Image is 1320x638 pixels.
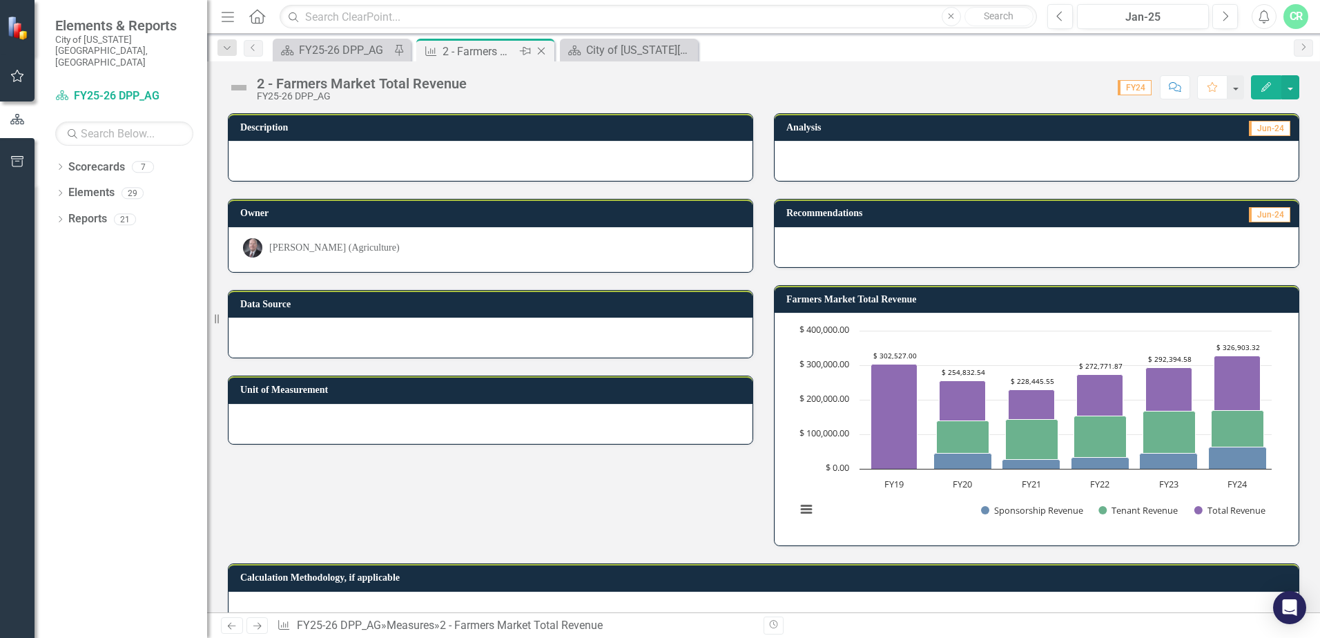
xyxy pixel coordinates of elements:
[55,34,193,68] small: City of [US_STATE][GEOGRAPHIC_DATA], [GEOGRAPHIC_DATA]
[68,159,125,175] a: Scorecards
[1209,447,1267,470] path: FY24, 62,391. Sponsorship Revenue.
[122,187,144,199] div: 29
[299,41,390,59] div: FY25-26 DPP_AG
[1002,460,1060,470] path: FY21, 27,543.08. Sponsorship Revenue.
[799,358,849,370] text: $ 300,000.00
[1090,478,1109,490] text: FY22
[7,16,31,40] img: ClearPoint Strategy
[1194,504,1266,516] button: Show Total Revenue
[243,238,262,258] img: David Trimmer
[942,367,985,377] text: $ 254,832.54
[884,478,904,490] text: FY19
[786,208,1110,218] h3: Recommendations
[1006,420,1058,470] path: FY21, 143,707.74. Tenant Revenue.
[1082,9,1204,26] div: Jan-25
[1216,342,1260,352] text: $ 326,903.32
[1283,4,1308,29] button: CR
[871,365,918,470] path: FY19, 302,527. Total Revenue.
[132,161,154,173] div: 7
[789,324,1279,531] svg: Interactive chart
[1212,411,1264,470] path: FY24, 169,339.32. Tenant Revenue.
[228,77,250,99] img: Not Defined
[1074,416,1127,470] path: FY22, 152,097.51. Tenant Revenue.
[799,323,849,336] text: $ 400,000.00
[894,411,1264,470] g: Tenant Revenue, bar series 2 of 3 with 6 bars.
[984,10,1013,21] span: Search
[280,5,1037,29] input: Search ClearPoint...
[257,91,467,101] div: FY25-26 DPP_AG
[937,421,989,470] path: FY20, 139,152. Tenant Revenue.
[240,299,746,309] h3: Data Source
[1022,478,1041,490] text: FY21
[964,7,1033,26] button: Search
[1071,458,1129,470] path: FY22, 32,669.71. Sponsorship Revenue.
[257,76,467,91] div: 2 - Farmers Market Total Revenue
[1159,478,1178,490] text: FY23
[1227,478,1248,490] text: FY24
[1143,412,1196,470] path: FY23, 167,816.71. Tenant Revenue.
[1011,376,1054,386] text: $ 228,445.55
[563,41,695,59] a: City of [US_STATE][GEOGRAPHIC_DATA]
[1118,80,1152,95] span: FY24
[1273,591,1306,624] div: Open Intercom Messenger
[297,619,381,632] a: FY25-26 DPP_AG
[1146,368,1192,470] path: FY23, 292,394.58. Total Revenue.
[240,572,1292,583] h3: Calculation Methodology, if applicable
[797,500,816,519] button: View chart menu, Chart
[240,385,746,395] h3: Unit of Measurement
[1249,121,1290,136] span: Jun-24
[1098,504,1178,516] button: Show Tenant Revenue
[55,88,193,104] a: FY25-26 DPP_AG
[586,41,695,59] div: City of [US_STATE][GEOGRAPHIC_DATA]
[1140,454,1198,470] path: FY23, 45,420.15. Sponsorship Revenue.
[1079,361,1123,371] text: $ 272,771.87
[269,241,400,255] div: [PERSON_NAME] (Agriculture)
[55,17,193,34] span: Elements & Reports
[894,447,1267,470] g: Sponsorship Revenue, bar series 1 of 3 with 6 bars.
[68,211,107,227] a: Reports
[443,43,516,60] div: 2 - Farmers Market Total Revenue
[240,122,746,133] h3: Description
[981,504,1083,516] button: Show Sponsorship Revenue
[873,351,917,360] text: $ 302,527.00
[1249,207,1290,222] span: Jun-24
[440,619,603,632] div: 2 - Farmers Market Total Revenue
[826,461,849,474] text: $ 0.00
[114,213,136,225] div: 21
[934,454,992,470] path: FY20, 44,749.75. Sponsorship Revenue.
[799,427,849,439] text: $ 100,000.00
[1214,356,1261,470] path: FY24, 326,903.32. Total Revenue.
[277,618,753,634] div: » »
[786,294,1292,304] h3: Farmers Market Total Revenue
[387,619,434,632] a: Measures
[789,324,1284,531] div: Chart. Highcharts interactive chart.
[940,381,986,470] path: FY20, 254,832.54. Total Revenue.
[240,208,746,218] h3: Owner
[1077,375,1123,470] path: FY22, 272,771.87. Total Revenue.
[1077,4,1209,29] button: Jan-25
[871,356,1261,470] g: Total Revenue, bar series 3 of 3 with 6 bars.
[953,478,972,490] text: FY20
[276,41,390,59] a: FY25-26 DPP_AG
[68,185,115,201] a: Elements
[1148,354,1192,364] text: $ 292,394.58
[799,392,849,405] text: $ 200,000.00
[55,122,193,146] input: Search Below...
[1009,390,1055,470] path: FY21, 228,445.55. Total Revenue.
[786,122,1013,133] h3: Analysis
